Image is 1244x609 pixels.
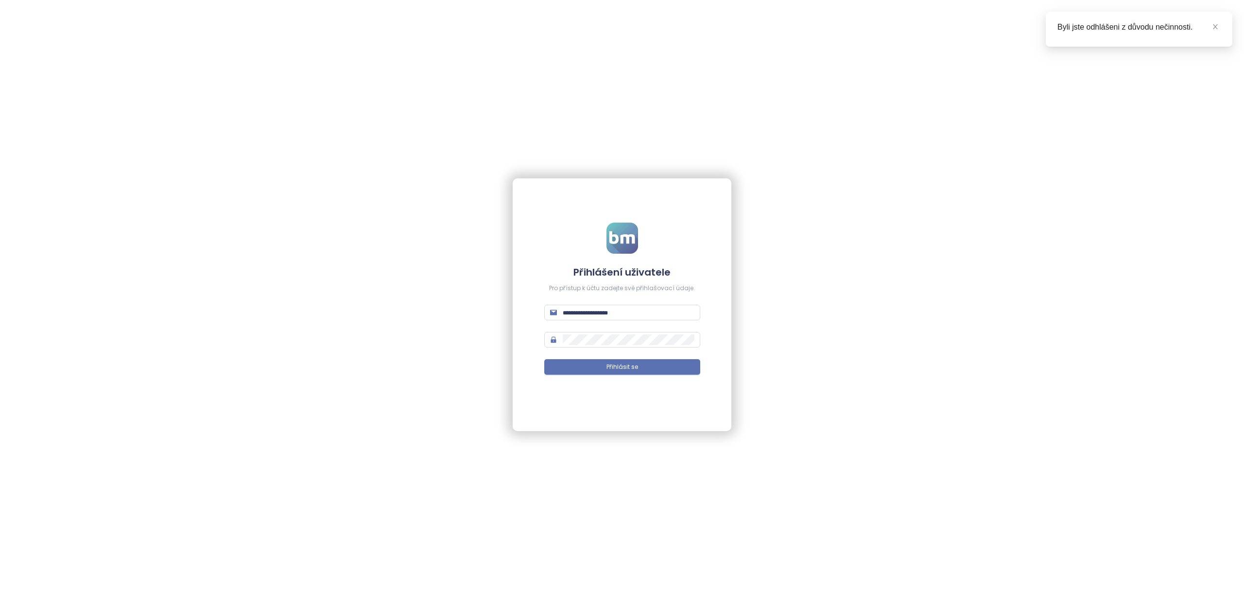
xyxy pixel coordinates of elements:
[544,359,700,375] button: Přihlásit se
[550,309,557,316] span: mail
[550,336,557,343] span: lock
[606,363,638,372] span: Přihlásit se
[1057,21,1221,33] div: Byli jste odhlášeni z důvodu nečinnosti.
[1212,23,1219,30] span: close
[544,284,700,293] div: Pro přístup k účtu zadejte své přihlašovací údaje.
[606,223,638,254] img: logo
[544,265,700,279] h4: Přihlášení uživatele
